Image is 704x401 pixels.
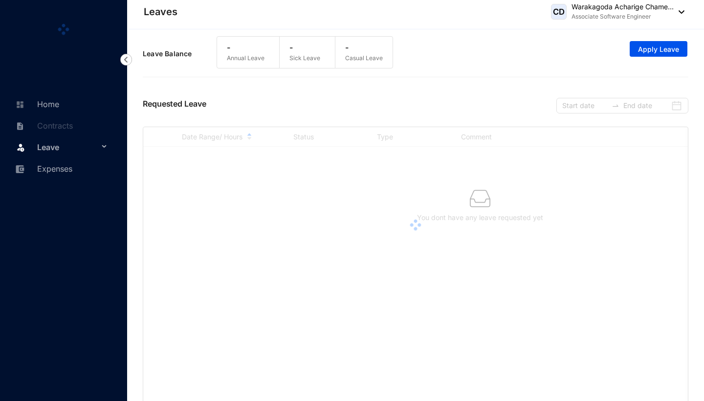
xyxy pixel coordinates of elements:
p: Leaves [144,5,177,19]
span: Leave [37,137,99,157]
p: Leave Balance [143,49,217,59]
p: Associate Software Engineer [572,12,674,22]
span: to [612,102,619,110]
img: nav-icon-left.19a07721e4dec06a274f6d07517f07b7.svg [120,54,132,66]
img: dropdown-black.8e83cc76930a90b1a4fdb6d089b7bf3a.svg [674,10,684,14]
button: Apply Leave [630,41,687,57]
p: Requested Leave [143,98,206,113]
li: Expenses [8,157,115,179]
a: Home [13,99,59,109]
input: Start date [562,100,608,111]
p: Warakagoda Acharige Chame... [572,2,674,12]
span: CD [553,8,565,16]
span: Apply Leave [638,45,679,54]
img: contract-unselected.99e2b2107c0a7dd48938.svg [16,122,24,131]
p: Casual Leave [345,53,383,63]
span: swap-right [612,102,619,110]
input: End date [623,100,669,111]
p: Annual Leave [227,53,264,63]
p: - [227,42,264,53]
img: expense-unselected.2edcf0507c847f3e9e96.svg [16,165,24,174]
p: - [289,42,320,53]
img: leave.99b8a76c7fa76a53782d.svg [16,142,25,152]
img: home-unselected.a29eae3204392db15eaf.svg [16,100,24,109]
a: Expenses [13,164,72,174]
a: Contracts [13,121,73,131]
li: Contracts [8,114,115,136]
li: Home [8,93,115,114]
p: Sick Leave [289,53,320,63]
p: - [345,42,383,53]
